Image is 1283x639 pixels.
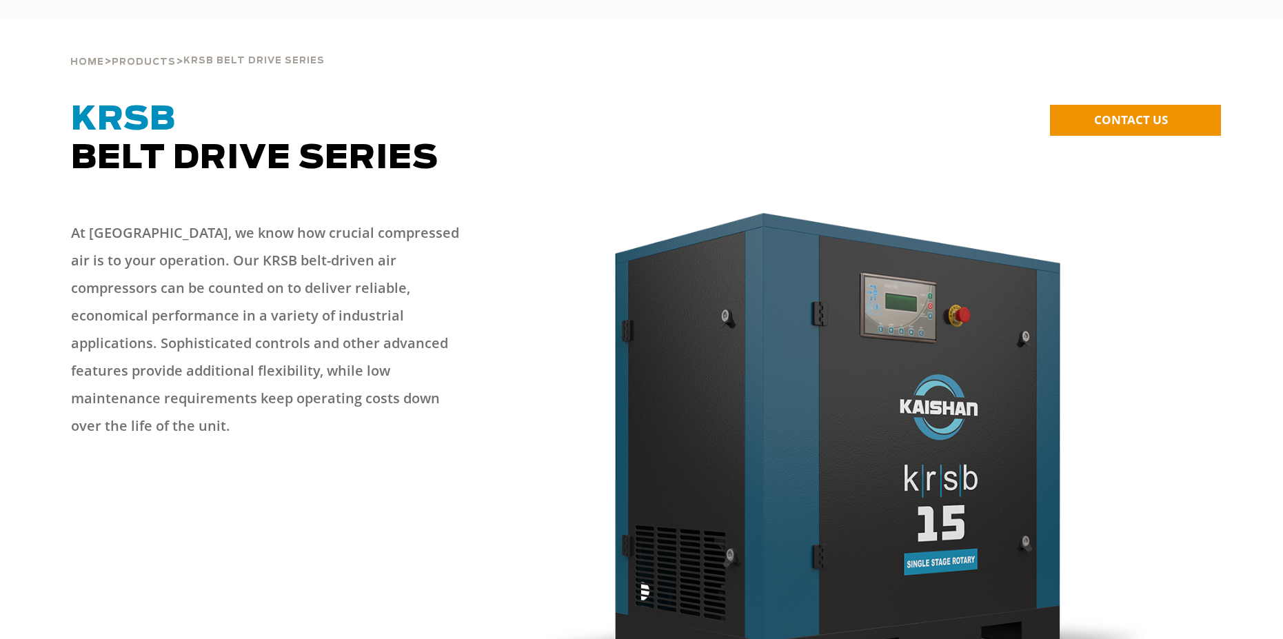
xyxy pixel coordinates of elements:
span: Belt Drive Series [71,103,438,175]
span: CONTACT US [1094,112,1168,128]
span: Products [112,58,176,67]
a: CONTACT US [1050,105,1221,136]
span: KRSB [71,103,176,136]
span: krsb belt drive series [183,57,325,65]
a: Home [70,55,104,68]
a: Products [112,55,176,68]
span: Home [70,58,104,67]
div: > > [70,21,325,73]
p: At [GEOGRAPHIC_DATA], we know how crucial compressed air is to your operation. Our KRSB belt-driv... [71,219,471,440]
